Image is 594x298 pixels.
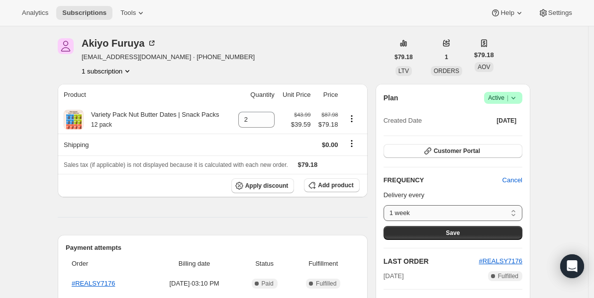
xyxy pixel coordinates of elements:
[82,38,157,48] div: Akiyo Furuya
[294,112,310,118] small: $43.99
[384,190,522,200] p: Delivery every
[384,271,404,281] span: [DATE]
[479,256,522,266] button: #REALSY7176
[245,182,289,190] span: Apply discount
[82,52,255,62] span: [EMAIL_ADDRESS][DOMAIN_NAME] · [PHONE_NUMBER]
[479,257,522,265] a: #REALSY7176
[316,120,338,130] span: $79.18
[22,9,48,17] span: Analytics
[384,93,398,103] h2: Plan
[64,110,84,130] img: product img
[318,181,353,189] span: Add product
[242,259,287,269] span: Status
[153,279,236,289] span: [DATE] · 03:10 PM
[344,113,360,124] button: Product actions
[231,178,295,193] button: Apply discount
[232,84,277,106] th: Quantity
[293,259,354,269] span: Fulfillment
[384,175,502,185] h2: FREQUENCY
[485,6,530,20] button: Help
[434,68,459,74] span: ORDERS
[313,84,341,106] th: Price
[478,64,490,71] span: AOV
[389,50,419,64] button: $79.18
[548,9,572,17] span: Settings
[384,116,422,126] span: Created Date
[498,272,518,280] span: Fulfilled
[82,66,132,76] button: Product actions
[446,229,460,237] span: Save
[496,172,528,188] button: Cancel
[496,117,516,125] span: [DATE]
[344,138,360,149] button: Shipping actions
[304,178,359,192] button: Add product
[384,144,522,158] button: Customer Portal
[66,253,150,275] th: Order
[384,226,522,240] button: Save
[502,175,522,185] span: Cancel
[114,6,152,20] button: Tools
[58,38,74,54] span: Akiyo Furuya
[507,94,508,102] span: |
[491,114,522,128] button: [DATE]
[500,9,514,17] span: Help
[91,121,112,128] small: 12 pack
[62,9,106,17] span: Subscriptions
[153,259,236,269] span: Billing date
[278,84,314,106] th: Unit Price
[321,112,338,118] small: $87.98
[398,68,409,74] span: LTV
[58,134,232,155] th: Shipping
[291,120,311,130] span: $39.59
[532,6,578,20] button: Settings
[84,110,219,130] div: Variety Pack Nut Butter Dates | Snack Packs
[16,6,54,20] button: Analytics
[56,6,112,20] button: Subscriptions
[262,280,274,288] span: Paid
[322,141,338,149] span: $0.00
[488,93,518,103] span: Active
[72,280,115,287] a: #REALSY7176
[316,280,336,288] span: Fulfilled
[560,254,584,278] div: Open Intercom Messenger
[384,256,479,266] h2: LAST ORDER
[395,53,413,61] span: $79.18
[474,50,494,60] span: $79.18
[64,161,288,168] span: Sales tax (if applicable) is not displayed because it is calculated with each new order.
[439,50,454,64] button: 1
[120,9,136,17] span: Tools
[434,147,480,155] span: Customer Portal
[66,243,360,253] h2: Payment attempts
[298,161,318,168] span: $79.18
[445,53,448,61] span: 1
[58,84,232,106] th: Product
